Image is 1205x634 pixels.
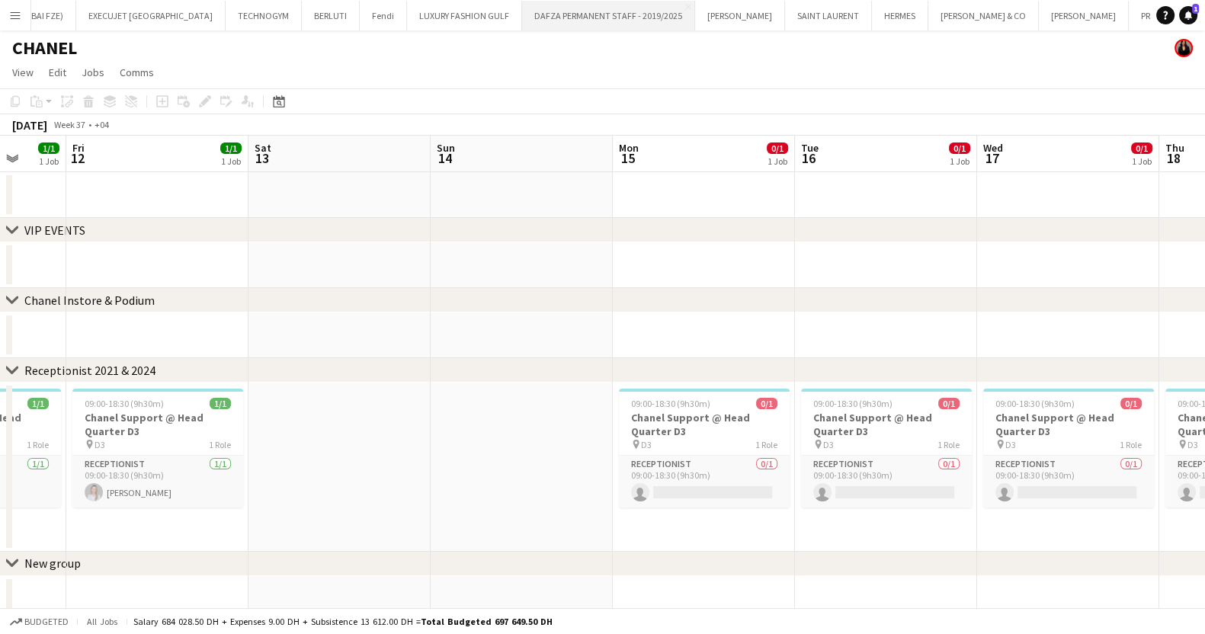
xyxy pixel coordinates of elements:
a: Edit [43,62,72,82]
button: [PERSON_NAME] & CO [928,1,1039,30]
span: 0/1 [756,398,777,409]
span: 09:00-18:30 (9h30m) [813,398,893,409]
span: Mon [619,141,639,155]
span: 0/1 [949,142,970,154]
a: 1 [1179,6,1197,24]
app-job-card: 09:00-18:30 (9h30m)0/1Chanel Support @ Head Quarter D3 D31 RoleReceptionist0/109:00-18:30 (9h30m) [619,389,790,508]
div: 1 Job [1132,155,1152,167]
span: 18 [1163,149,1184,167]
button: SAINT LAURENT [785,1,872,30]
span: Edit [49,66,66,79]
div: [DATE] [12,117,47,133]
span: D3 [1187,439,1198,450]
span: 1/1 [27,398,49,409]
span: 14 [434,149,455,167]
span: Budgeted [24,616,69,627]
button: [PERSON_NAME] [1039,1,1129,30]
span: 1 Role [1120,439,1142,450]
app-job-card: 09:00-18:30 (9h30m)0/1Chanel Support @ Head Quarter D3 D31 RoleReceptionist0/109:00-18:30 (9h30m) [983,389,1154,508]
span: 1 Role [937,439,960,450]
h3: Chanel Support @ Head Quarter D3 [619,411,790,438]
span: View [12,66,34,79]
span: Comms [120,66,154,79]
span: D3 [641,439,652,450]
h3: Chanel Support @ Head Quarter D3 [801,411,972,438]
button: TECHNOGYM [226,1,302,30]
span: 15 [617,149,639,167]
app-user-avatar: Maria Fernandes [1175,39,1193,57]
app-card-role: Receptionist0/109:00-18:30 (9h30m) [801,456,972,508]
a: Comms [114,62,160,82]
span: 0/1 [1120,398,1142,409]
span: 1 Role [27,439,49,450]
span: D3 [1005,439,1016,450]
app-card-role: Receptionist1/109:00-18:30 (9h30m)[PERSON_NAME] [72,456,243,508]
span: Sat [255,141,271,155]
div: 1 Job [950,155,969,167]
button: Fendi [360,1,407,30]
h3: Chanel Support @ Head Quarter D3 [72,411,243,438]
span: 1 Role [755,439,777,450]
span: Sun [437,141,455,155]
span: 09:00-18:30 (9h30m) [85,398,164,409]
span: 0/1 [767,142,788,154]
span: Fri [72,141,85,155]
div: 1 Job [768,155,787,167]
app-job-card: 09:00-18:30 (9h30m)1/1Chanel Support @ Head Quarter D3 D31 RoleReceptionist1/109:00-18:30 (9h30m)... [72,389,243,508]
span: 16 [799,149,819,167]
app-card-role: Receptionist0/109:00-18:30 (9h30m) [983,456,1154,508]
div: +04 [95,119,109,130]
div: VIP EVENTS [24,223,85,238]
div: New group [24,556,81,571]
span: All jobs [84,616,120,627]
span: 1/1 [220,142,242,154]
a: View [6,62,40,82]
span: Week 37 [50,119,88,130]
span: D3 [95,439,105,450]
app-job-card: 09:00-18:30 (9h30m)0/1Chanel Support @ Head Quarter D3 D31 RoleReceptionist0/109:00-18:30 (9h30m) [801,389,972,508]
span: Tue [801,141,819,155]
span: 0/1 [1131,142,1152,154]
button: [PERSON_NAME] [695,1,785,30]
span: 1 Role [209,439,231,450]
span: 1/1 [210,398,231,409]
span: 09:00-18:30 (9h30m) [995,398,1075,409]
div: Chanel Instore & Podium [24,293,155,308]
button: BERLUTI [302,1,360,30]
span: 12 [70,149,85,167]
h1: CHANEL [12,37,77,59]
button: HERMES [872,1,928,30]
button: LUXURY FASHION GULF [407,1,522,30]
span: D3 [823,439,834,450]
span: Jobs [82,66,104,79]
span: 0/1 [938,398,960,409]
span: 09:00-18:30 (9h30m) [631,398,710,409]
div: Receptionist 2021 & 2024 [24,363,155,378]
span: 13 [252,149,271,167]
button: Budgeted [8,613,71,630]
button: EXECUJET [GEOGRAPHIC_DATA] [76,1,226,30]
span: Thu [1165,141,1184,155]
span: 17 [981,149,1003,167]
div: 1 Job [39,155,59,167]
span: 1 [1192,4,1199,14]
button: DAFZA PERMANENT STAFF - 2019/2025 [522,1,695,30]
div: 1 Job [221,155,241,167]
span: Total Budgeted 697 649.50 DH [421,616,553,627]
span: 1/1 [38,142,59,154]
h3: Chanel Support @ Head Quarter D3 [983,411,1154,438]
app-card-role: Receptionist0/109:00-18:30 (9h30m) [619,456,790,508]
div: Salary 684 028.50 DH + Expenses 9.00 DH + Subsistence 13 612.00 DH = [133,616,553,627]
a: Jobs [75,62,111,82]
span: Wed [983,141,1003,155]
